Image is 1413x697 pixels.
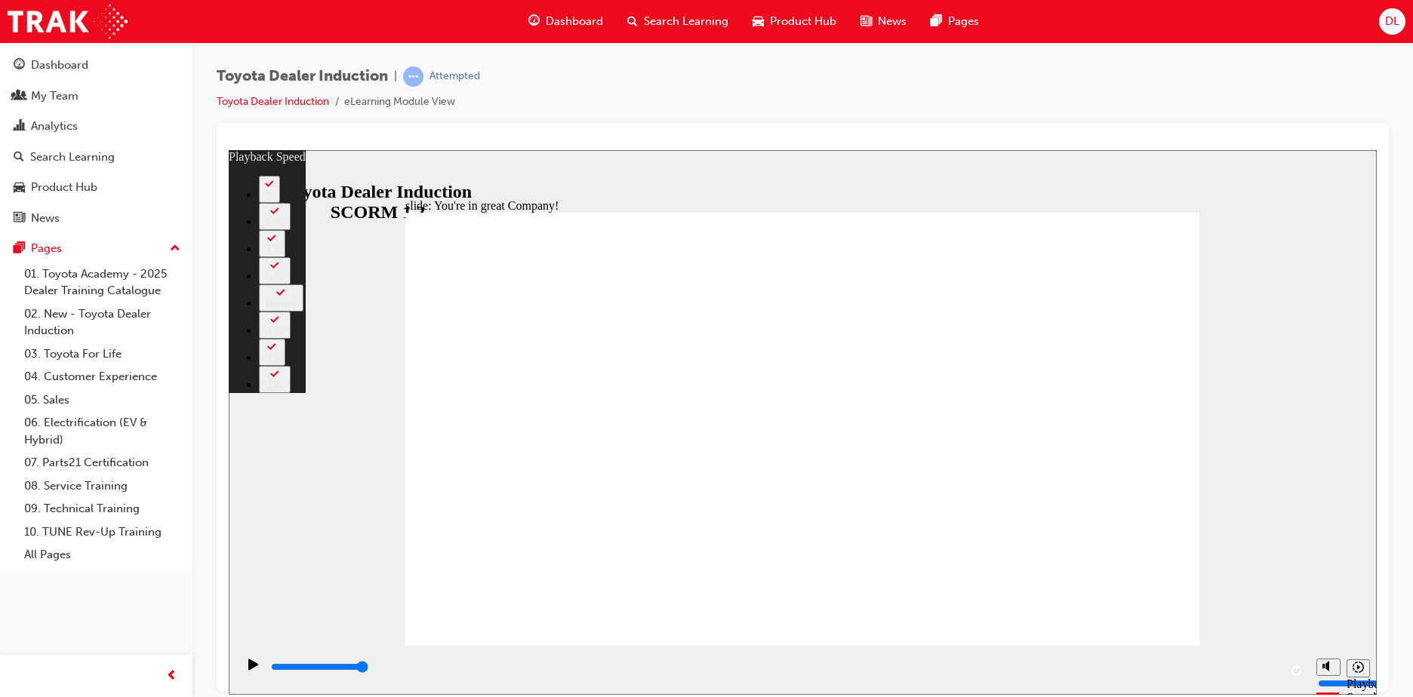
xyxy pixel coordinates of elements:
[6,112,186,140] a: Analytics
[166,667,177,686] span: prev-icon
[546,13,603,30] span: Dashboard
[18,388,186,412] a: 05. Sales
[31,57,88,74] div: Dashboard
[8,496,1080,545] div: playback controls
[42,511,140,523] input: slide progress
[948,13,979,30] span: Pages
[848,6,919,37] a: news-iconNews
[516,6,615,37] a: guage-iconDashboard
[1118,527,1141,554] div: Playback Speed
[1088,508,1112,526] button: Mute (Ctrl+Alt+M)
[1089,527,1187,539] input: volume
[740,6,848,37] a: car-iconProduct Hub
[6,235,186,263] button: Pages
[217,68,388,85] span: Toyota Dealer Induction
[528,12,540,31] span: guage-icon
[6,204,186,232] a: News
[36,39,45,51] div: 2
[31,88,78,105] div: My Team
[1379,8,1405,35] button: DL
[14,181,25,195] span: car-icon
[18,411,186,451] a: 06. Electrification (EV & Hybrid)
[878,13,907,30] span: News
[14,120,25,134] span: chart-icon
[31,179,97,196] div: Product Hub
[14,59,25,72] span: guage-icon
[14,90,25,103] span: people-icon
[217,95,329,108] a: Toyota Dealer Induction
[6,82,186,110] a: My Team
[18,342,186,366] a: 03. Toyota For Life
[394,68,397,85] span: |
[6,51,186,79] a: Dashboard
[1118,509,1141,527] button: Playback speed
[18,497,186,520] a: 09. Technical Training
[919,6,991,37] a: pages-iconPages
[18,520,186,544] a: 10. TUNE Rev-Up Training
[18,451,186,474] a: 07. Parts21 Certification
[14,151,24,164] span: search-icon
[18,365,186,388] a: 04. Customer Experience
[170,239,180,259] span: up-icon
[344,94,455,111] li: eLearning Module View
[31,240,62,257] div: Pages
[14,242,25,256] span: pages-icon
[8,5,128,38] img: Trak
[860,12,872,31] span: news-icon
[18,302,186,342] a: 02. New - Toyota Dealer Induction
[615,6,740,37] a: search-iconSearch Learning
[931,12,942,31] span: pages-icon
[30,149,115,166] div: Search Learning
[18,474,186,498] a: 08. Service Training
[6,143,186,171] a: Search Learning
[1080,496,1141,545] div: misc controls
[6,173,186,201] a: Product Hub
[14,212,25,226] span: news-icon
[31,118,78,135] div: Analytics
[6,48,186,235] button: DashboardMy TeamAnalyticsSearch LearningProduct HubNews
[30,26,51,53] button: 2
[31,210,60,227] div: News
[8,508,33,533] button: Play (Ctrl+Alt+P)
[1385,13,1399,30] span: DL
[753,12,764,31] span: car-icon
[18,263,186,302] a: 01. Toyota Academy - 2025 Dealer Training Catalogue
[18,543,186,567] a: All Pages
[644,13,728,30] span: Search Learning
[627,12,638,31] span: search-icon
[403,66,423,87] span: learningRecordVerb_ATTEMPT-icon
[429,69,480,84] div: Attempted
[1057,509,1080,532] button: Replay (Ctrl+Alt+R)
[770,13,836,30] span: Product Hub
